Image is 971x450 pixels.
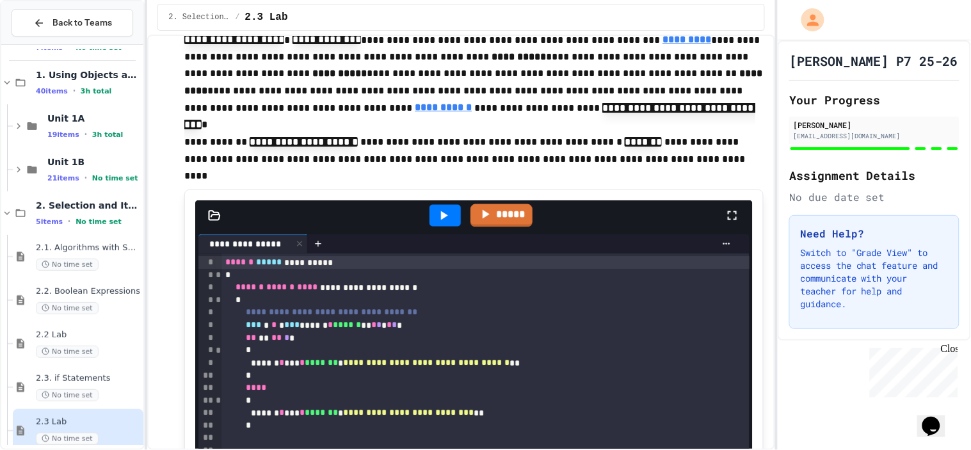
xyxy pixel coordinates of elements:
div: My Account [788,5,828,35]
span: 40 items [36,87,68,95]
span: 2. Selection and Iteration [36,200,141,211]
p: Switch to "Grade View" to access the chat feature and communicate with your teacher for help and ... [800,246,949,310]
span: 5 items [36,218,63,226]
span: 3h total [92,131,124,139]
h3: Need Help? [800,226,949,241]
span: 2.3. if Statements [36,373,141,384]
iframe: chat widget [917,399,958,437]
h1: [PERSON_NAME] P7 25-26 [789,52,958,70]
span: No time set [36,346,99,358]
iframe: chat widget [865,343,958,398]
span: 1. Using Objects and Methods [36,69,141,81]
span: No time set [92,174,138,182]
div: [PERSON_NAME] [793,119,956,131]
span: Unit 1A [47,113,141,124]
span: No time set [36,302,99,314]
h2: Your Progress [789,91,959,109]
button: Back to Teams [12,9,133,36]
span: • [84,129,87,140]
span: No time set [36,389,99,401]
span: No time set [36,433,99,445]
span: No time set [36,259,99,271]
span: • [84,173,87,183]
span: • [73,86,76,96]
div: Chat with us now!Close [5,5,88,81]
span: 2.3 Lab [36,417,141,428]
span: 2.1. Algorithms with Selection and Repetition [36,243,141,253]
h2: Assignment Details [789,166,959,184]
span: 21 items [47,174,79,182]
span: 3h total [81,87,112,95]
span: 2.2. Boolean Expressions [36,286,141,297]
span: 2. Selection and Iteration [168,12,230,22]
div: [EMAIL_ADDRESS][DOMAIN_NAME] [793,131,956,141]
span: Unit 1B [47,156,141,168]
span: 19 items [47,131,79,139]
span: / [235,12,239,22]
span: • [68,216,70,227]
span: 2.3 Lab [245,10,288,25]
div: No due date set [789,189,959,205]
span: No time set [76,218,122,226]
span: 2.2 Lab [36,330,141,341]
span: Back to Teams [52,16,112,29]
